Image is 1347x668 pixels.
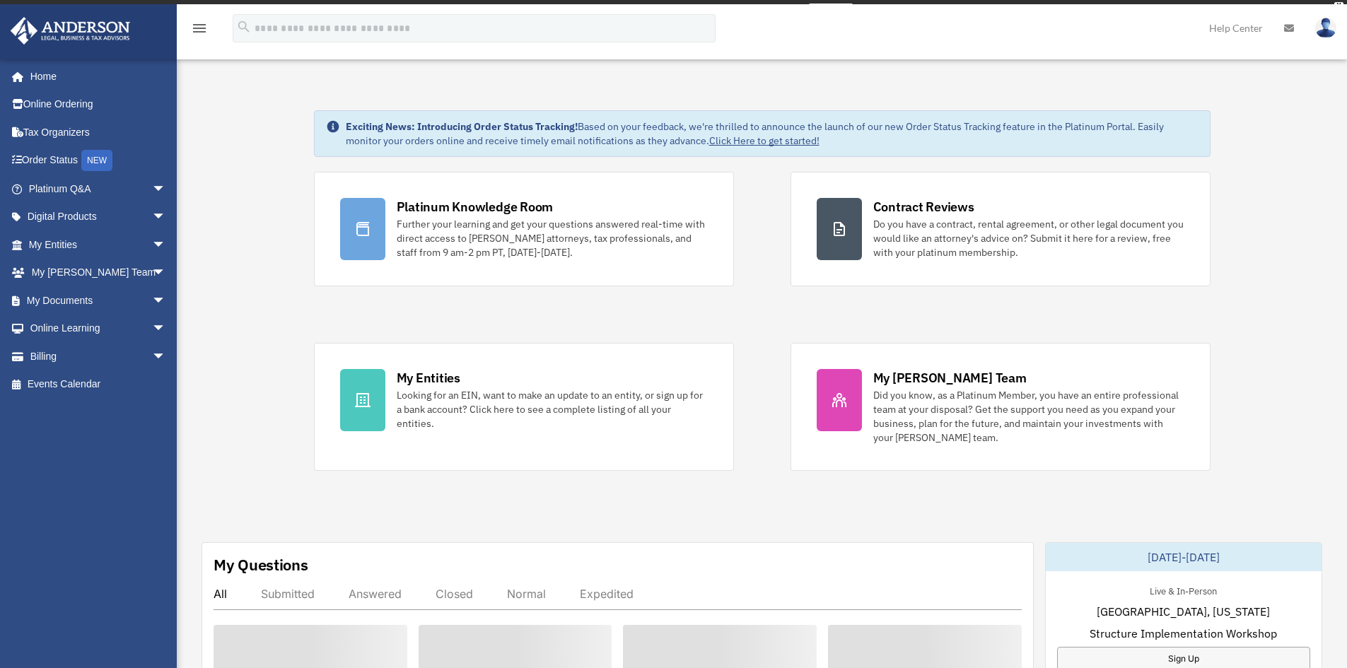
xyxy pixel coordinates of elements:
[214,554,308,575] div: My Questions
[1090,625,1277,642] span: Structure Implementation Workshop
[81,150,112,171] div: NEW
[397,388,708,430] div: Looking for an EIN, want to make an update to an entity, or sign up for a bank account? Click her...
[873,217,1184,259] div: Do you have a contract, rental agreement, or other legal document you would like an attorney's ad...
[10,90,187,119] a: Online Ordering
[152,175,180,204] span: arrow_drop_down
[873,198,974,216] div: Contract Reviews
[10,175,187,203] a: Platinum Q&Aarrow_drop_down
[152,230,180,259] span: arrow_drop_down
[1315,18,1336,38] img: User Pic
[873,369,1027,387] div: My [PERSON_NAME] Team
[10,230,187,259] a: My Entitiesarrow_drop_down
[580,587,634,601] div: Expedited
[10,118,187,146] a: Tax Organizers
[791,172,1211,286] a: Contract Reviews Do you have a contract, rental agreement, or other legal document you would like...
[236,19,252,35] i: search
[10,286,187,315] a: My Documentsarrow_drop_down
[494,4,803,20] div: Get a chance to win 6 months of Platinum for free just by filling out this
[397,217,708,259] div: Further your learning and get your questions answered real-time with direct access to [PERSON_NAM...
[507,587,546,601] div: Normal
[1334,2,1343,11] div: close
[10,203,187,231] a: Digital Productsarrow_drop_down
[152,203,180,232] span: arrow_drop_down
[436,587,473,601] div: Closed
[10,315,187,343] a: Online Learningarrow_drop_down
[10,259,187,287] a: My [PERSON_NAME] Teamarrow_drop_down
[152,259,180,288] span: arrow_drop_down
[709,134,820,147] a: Click Here to get started!
[10,62,180,90] a: Home
[152,342,180,371] span: arrow_drop_down
[314,343,734,471] a: My Entities Looking for an EIN, want to make an update to an entity, or sign up for a bank accoun...
[191,25,208,37] a: menu
[261,587,315,601] div: Submitted
[1138,582,1228,597] div: Live & In-Person
[10,370,187,399] a: Events Calendar
[10,342,187,370] a: Billingarrow_drop_down
[346,119,1199,148] div: Based on your feedback, we're thrilled to announce the launch of our new Order Status Tracking fe...
[10,146,187,175] a: Order StatusNEW
[191,20,208,37] i: menu
[349,587,402,601] div: Answered
[809,4,853,20] a: survey
[1097,603,1270,620] span: [GEOGRAPHIC_DATA], [US_STATE]
[152,286,180,315] span: arrow_drop_down
[214,587,227,601] div: All
[397,198,554,216] div: Platinum Knowledge Room
[314,172,734,286] a: Platinum Knowledge Room Further your learning and get your questions answered real-time with dire...
[791,343,1211,471] a: My [PERSON_NAME] Team Did you know, as a Platinum Member, you have an entire professional team at...
[1046,543,1322,571] div: [DATE]-[DATE]
[6,17,134,45] img: Anderson Advisors Platinum Portal
[397,369,460,387] div: My Entities
[152,315,180,344] span: arrow_drop_down
[873,388,1184,445] div: Did you know, as a Platinum Member, you have an entire professional team at your disposal? Get th...
[346,120,578,133] strong: Exciting News: Introducing Order Status Tracking!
